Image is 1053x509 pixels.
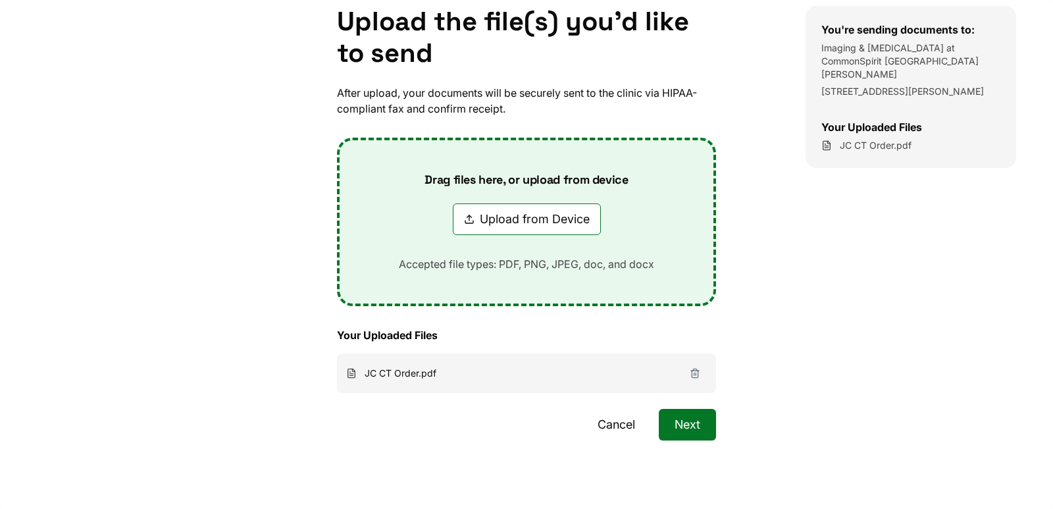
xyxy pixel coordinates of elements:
h3: You're sending documents to: [821,22,1000,38]
h1: Upload the file(s) you'd like to send [337,6,716,69]
button: Upload from Device [453,203,601,235]
button: Cancel [582,409,651,441]
p: [STREET_ADDRESS][PERSON_NAME] [821,85,1000,98]
p: Imaging & [MEDICAL_DATA] at CommonSpirit [GEOGRAPHIC_DATA][PERSON_NAME] [821,41,1000,81]
span: JC CT Order.pdf [365,367,436,380]
p: After upload, your documents will be securely sent to the clinic via HIPAA-compliant fax and conf... [337,85,716,117]
h3: Your Uploaded Files [821,119,1000,135]
button: Next [659,409,716,441]
p: Drag files here, or upload from device [403,172,649,188]
p: Accepted file types: PDF, PNG, JPEG, doc, and docx [378,256,675,272]
span: JC CT Order.pdf [840,139,912,152]
h3: Your Uploaded Files [337,327,716,343]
